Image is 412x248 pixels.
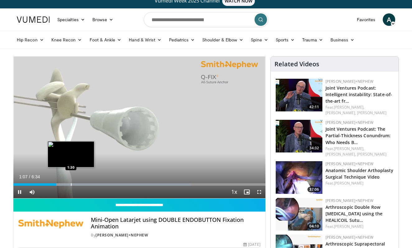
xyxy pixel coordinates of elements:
a: Hand & Wrist [125,34,165,46]
button: Playback Rate [228,186,241,198]
h4: Mini-Open Latarjet using DOUBLE ENDOBUTTON Fixation Animation [91,217,260,230]
div: Feat. [325,180,394,186]
img: VuMedi Logo [17,16,50,23]
a: Pediatrics [165,34,199,46]
span: 1:07 [19,174,27,179]
a: [PERSON_NAME]+Nephew [325,120,373,125]
img: 68fb0319-defd-40d2-9a59-ac066b7d8959.150x105_q85_crop-smart_upscale.jpg [276,79,322,111]
a: [PERSON_NAME], [325,152,356,157]
span: 04:10 [307,223,321,229]
div: [DATE] [243,242,260,247]
img: 4ad8d6c8-ee64-4599-baa1-cc9db944930a.150x105_q85_crop-smart_upscale.jpg [276,161,322,194]
a: [PERSON_NAME]+Nephew [325,198,373,203]
a: Specialties [54,13,89,26]
video-js: Video Player [13,57,265,199]
a: 42:11 [276,79,322,111]
a: [PERSON_NAME]+Nephew [325,79,373,84]
div: Feat. [325,146,394,157]
a: 34:32 [276,120,322,152]
a: Joint Ventures Podcast: Intelligent instability: State-of-the-art fr… [325,85,392,104]
img: image.jpeg [48,141,94,167]
a: Shoulder & Elbow [199,34,247,46]
span: / [29,174,30,179]
a: Trauma [298,34,327,46]
a: [PERSON_NAME] [334,180,363,186]
a: [PERSON_NAME], [334,105,364,110]
button: Pause [13,186,26,198]
a: [PERSON_NAME] [357,152,386,157]
a: [PERSON_NAME]+Nephew [325,161,373,166]
a: Knee Recon [48,34,86,46]
a: Spine [247,34,272,46]
a: Favorites [353,13,379,26]
a: [PERSON_NAME] [357,110,386,115]
button: Enable picture-in-picture mode [241,186,253,198]
a: Hip Recon [13,34,48,46]
span: 42:11 [307,104,321,110]
a: Business [327,34,358,46]
a: 04:10 [276,198,322,231]
div: Feat. [325,224,394,229]
a: Anatomic Shoulder Arthoplasty Surgical Technique Video [325,167,394,180]
img: Smith+Nephew [18,217,83,232]
button: Fullscreen [253,186,265,198]
a: [PERSON_NAME], [334,146,364,151]
a: [PERSON_NAME]+Nephew [325,235,373,240]
img: 345ce7d3-2add-4b96-8847-ea7888355abc.150x105_q85_crop-smart_upscale.jpg [276,198,322,231]
img: 5807bf09-abca-4062-84b7-711dbcc3ea56.150x105_q85_crop-smart_upscale.jpg [276,120,322,152]
a: Joint Ventures Podcast: The Partial-Thickness Conundrum: Who Needs B… [325,126,391,145]
button: Mute [26,186,38,198]
a: [PERSON_NAME] [334,224,363,229]
a: Sports [272,34,299,46]
h4: Related Videos [274,60,319,68]
span: 34:32 [307,145,321,151]
input: Search topics, interventions [144,12,268,27]
span: 6:34 [31,174,40,179]
div: By [91,232,260,238]
span: 37:06 [307,187,321,192]
div: Progress Bar [13,183,265,186]
a: 37:06 [276,161,322,194]
a: A [383,13,395,26]
a: Arthroscopic Double Row [MEDICAL_DATA] using the HEALICOIL Sutu… [325,204,382,223]
div: Feat. [325,105,394,116]
a: Browse [89,13,117,26]
a: [PERSON_NAME]+Nephew [96,232,148,238]
a: Foot & Ankle [86,34,125,46]
a: [PERSON_NAME], [325,110,356,115]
